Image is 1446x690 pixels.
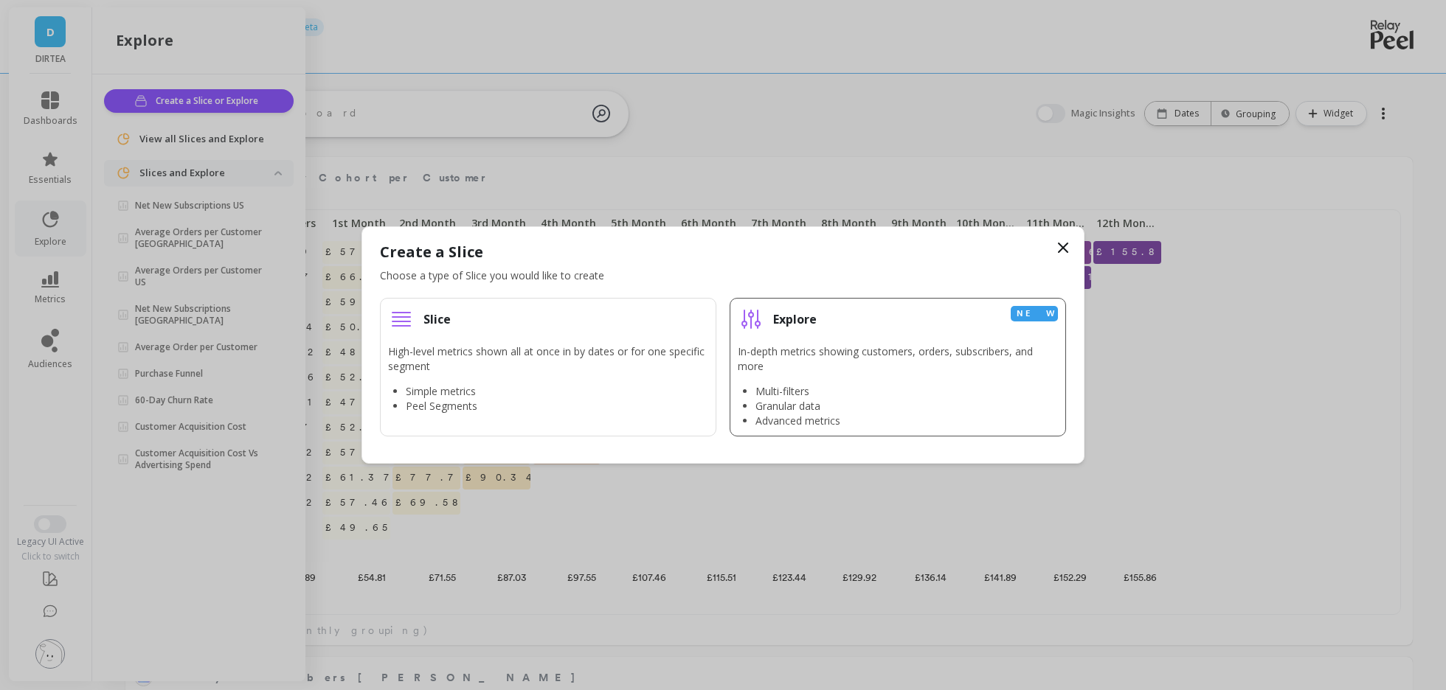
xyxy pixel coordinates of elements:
p: High-level metrics shown all at once in by dates or for one specific segment [388,344,708,374]
p: In-depth metrics showing customers, orders, subscribers, and more [738,344,1058,374]
li: Granular data [755,399,1058,414]
li: Simple metrics [406,384,708,399]
li: Peel Segments [406,399,708,414]
p: Choose a type of Slice you would like to create [380,268,1066,283]
img: new regular slice [388,306,415,332]
h2: Create a Slice [380,242,1066,262]
li: Advanced metrics [755,414,1058,428]
img: new explore slice [738,306,764,332]
div: New [1011,306,1058,321]
li: Multi-filters [755,384,1058,399]
h3: Slice [423,312,451,327]
h3: Explore [773,312,817,327]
